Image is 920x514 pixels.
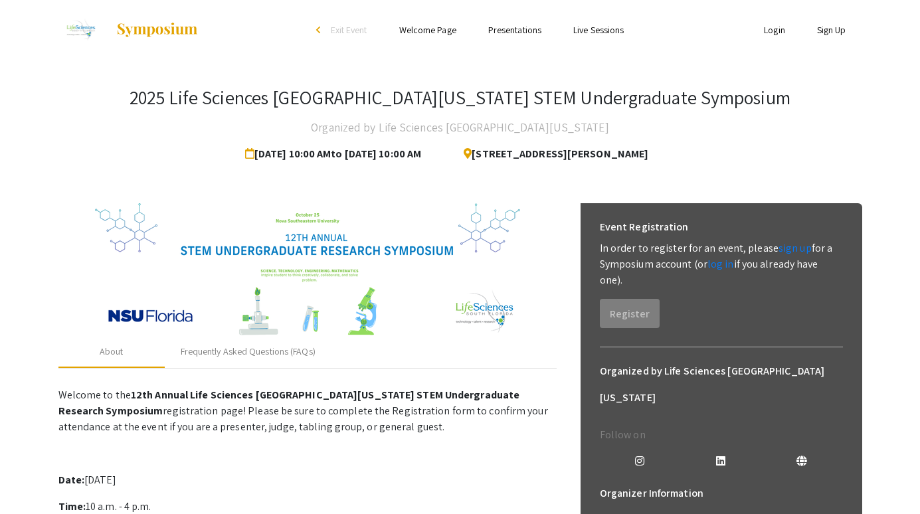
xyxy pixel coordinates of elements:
button: Register [600,299,660,328]
p: In order to register for an event, please for a Symposium account (or if you already have one). [600,240,843,288]
h4: Organized by Life Sciences [GEOGRAPHIC_DATA][US_STATE] [311,114,608,141]
a: Login [764,24,785,36]
strong: Date: [58,473,85,487]
a: Presentations [488,24,541,36]
h6: Organized by Life Sciences [GEOGRAPHIC_DATA][US_STATE] [600,358,843,411]
a: sign up [779,241,812,255]
a: 2025 Life Sciences South Florida STEM Undergraduate Symposium [58,13,199,46]
h6: Event Registration [600,214,689,240]
p: Follow on [600,427,843,443]
a: Sign Up [817,24,846,36]
div: Frequently Asked Questions (FAQs) [181,345,316,359]
h3: 2025 Life Sciences [GEOGRAPHIC_DATA][US_STATE] STEM Undergraduate Symposium [130,86,790,109]
strong: Time: [58,499,86,513]
img: 2025 Life Sciences South Florida STEM Undergraduate Symposium [58,13,103,46]
a: log in [707,257,734,271]
img: Symposium by ForagerOne [116,22,199,38]
p: [DATE] [58,472,557,488]
strong: 12th Annual Life Sciences [GEOGRAPHIC_DATA][US_STATE] STEM Undergraduate Research Symposium [58,388,520,418]
p: Welcome to the registration page! Please be sure to complete the Registration form to confirm you... [58,387,557,435]
iframe: Chat [10,454,56,504]
a: Welcome Page [399,24,456,36]
a: Live Sessions [573,24,624,36]
span: [STREET_ADDRESS][PERSON_NAME] [453,141,648,167]
div: arrow_back_ios [316,26,324,34]
div: About [100,345,124,359]
h6: Organizer Information [600,480,843,507]
img: 32153a09-f8cb-4114-bf27-cfb6bc84fc69.png [95,203,520,336]
span: [DATE] 10:00 AM to [DATE] 10:00 AM [245,141,426,167]
span: Exit Event [331,24,367,36]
